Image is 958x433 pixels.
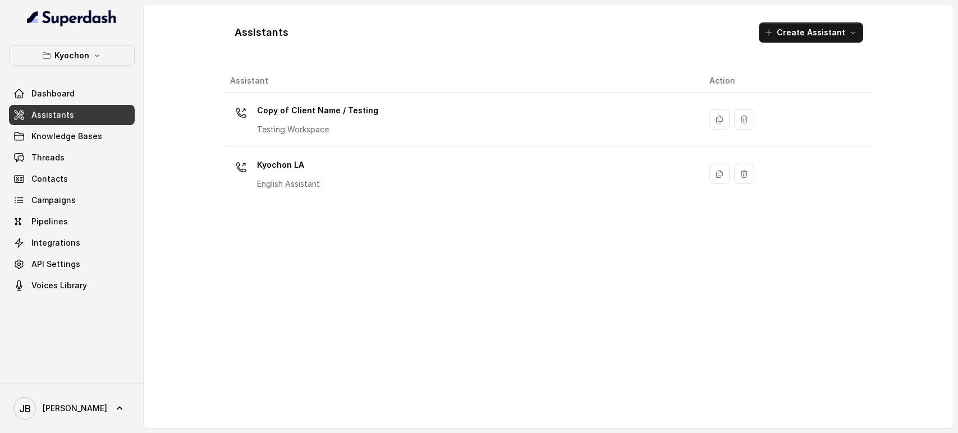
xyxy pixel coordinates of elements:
a: API Settings [9,254,135,274]
a: Pipelines [9,211,135,232]
span: Pipelines [31,216,68,227]
a: Campaigns [9,190,135,210]
span: Contacts [31,173,68,185]
th: Action [700,70,872,93]
p: Copy of Client Name / Testing [257,102,378,119]
th: Assistant [226,70,700,93]
a: Voices Library [9,275,135,296]
a: Assistants [9,105,135,125]
a: [PERSON_NAME] [9,393,135,424]
text: JB [19,403,31,414]
button: Create Assistant [759,22,863,43]
span: Campaigns [31,195,76,206]
a: Contacts [9,169,135,189]
button: Kyochon [9,45,135,66]
span: [PERSON_NAME] [43,403,107,414]
span: Integrations [31,237,80,248]
span: Assistants [31,109,74,121]
p: Testing Workspace [257,124,378,135]
span: API Settings [31,259,80,270]
p: Kyochon [54,49,89,62]
p: Kyochon LA [257,156,320,174]
img: light.svg [27,9,117,27]
span: Dashboard [31,88,75,99]
h1: Assistants [235,24,288,42]
a: Integrations [9,233,135,253]
span: Threads [31,152,65,163]
a: Knowledge Bases [9,126,135,146]
span: Voices Library [31,280,87,291]
a: Threads [9,148,135,168]
span: Knowledge Bases [31,131,102,142]
p: English Assistant [257,178,320,190]
a: Dashboard [9,84,135,104]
